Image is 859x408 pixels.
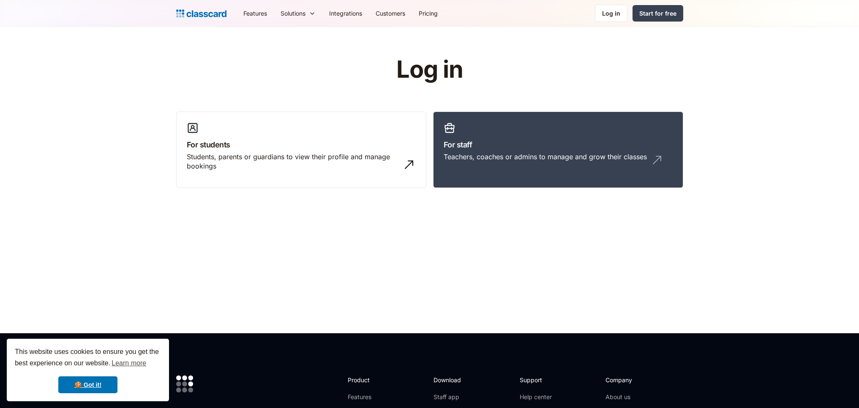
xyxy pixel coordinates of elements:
[605,375,662,384] h2: Company
[602,9,620,18] div: Log in
[187,152,399,171] div: Students, parents or guardians to view their profile and manage bookings
[595,5,627,22] a: Log in
[7,339,169,401] div: cookieconsent
[58,376,117,393] a: dismiss cookie message
[176,112,426,188] a: For studentsStudents, parents or guardians to view their profile and manage bookings
[322,4,369,23] a: Integrations
[433,112,683,188] a: For staffTeachers, coaches or admins to manage and grow their classes
[187,139,416,150] h3: For students
[520,393,554,401] a: Help center
[434,375,468,384] h2: Download
[295,57,564,83] h1: Log in
[15,347,161,370] span: This website uses cookies to ensure you get the best experience on our website.
[520,375,554,384] h2: Support
[444,152,647,161] div: Teachers, coaches or admins to manage and grow their classes
[369,4,412,23] a: Customers
[444,139,673,150] h3: For staff
[412,4,444,23] a: Pricing
[639,9,676,18] div: Start for free
[633,5,683,22] a: Start for free
[281,9,305,18] div: Solutions
[605,393,662,401] a: About us
[176,8,226,19] a: home
[348,393,393,401] a: Features
[434,393,468,401] a: Staff app
[348,375,393,384] h2: Product
[110,357,147,370] a: learn more about cookies
[237,4,274,23] a: Features
[274,4,322,23] div: Solutions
